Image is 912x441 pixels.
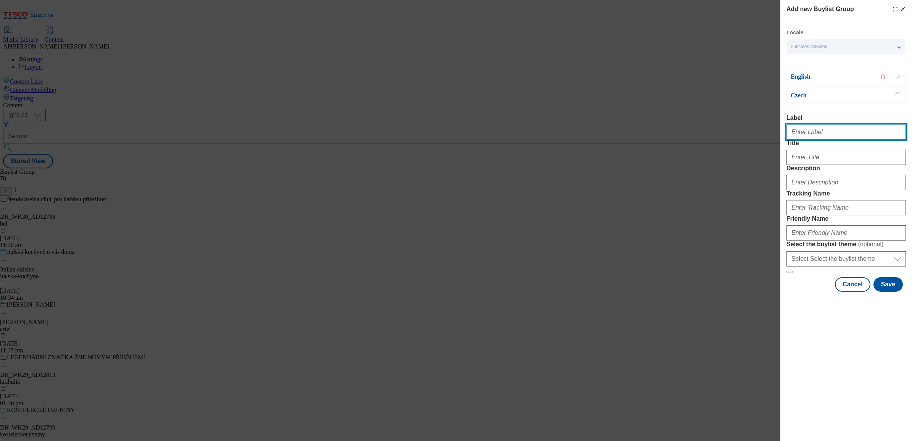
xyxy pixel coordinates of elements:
input: Enter Tracking Name [786,200,906,215]
p: Czech [791,92,871,99]
span: ( optional ) [858,241,884,247]
button: Save [873,277,903,292]
label: Select the buylist theme [786,241,906,248]
label: Description [786,165,906,172]
input: Enter Title [786,150,906,165]
button: 2 locales selected [786,39,906,54]
input: Enter Friendly Name [786,225,906,241]
h4: Add new Buylist Group [786,5,854,14]
label: Friendly Name [786,215,906,222]
label: Title [786,140,906,147]
p: English [791,73,871,81]
label: Locale [786,31,803,35]
label: Label [786,115,906,121]
input: Enter Label [786,124,906,140]
button: Cancel [835,277,870,292]
span: 2 locales selected [791,44,827,50]
input: Enter Description [786,175,906,190]
label: Tracking Name [786,190,906,197]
